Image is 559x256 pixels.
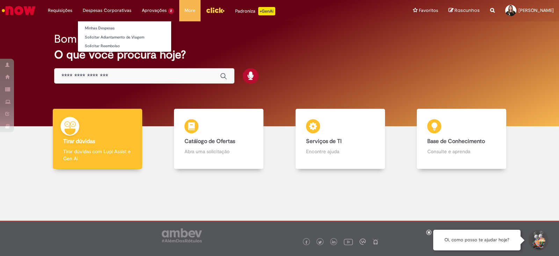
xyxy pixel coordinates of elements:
[184,148,253,155] p: Abra uma solicitação
[158,109,280,169] a: Catálogo de Ofertas Abra uma solicitação
[206,5,225,15] img: click_logo_yellow_360x200.png
[63,138,95,145] b: Tirar dúvidas
[419,7,438,14] span: Favoritos
[37,109,158,169] a: Tirar dúvidas Tirar dúvidas com Lupi Assist e Gen Ai
[78,21,172,52] ul: Despesas Corporativas
[63,148,132,162] p: Tirar dúvidas com Lupi Assist e Gen Ai
[48,7,72,14] span: Requisições
[306,138,342,145] b: Serviços de TI
[518,7,554,13] span: [PERSON_NAME]
[427,138,485,145] b: Base de Conhecimento
[332,240,335,244] img: logo_footer_linkedin.png
[54,33,130,45] h2: Bom dia, Flavia
[401,109,523,169] a: Base de Conhecimento Consulte e aprenda
[372,239,379,245] img: logo_footer_naosei.png
[168,8,174,14] span: 2
[306,148,375,155] p: Encontre ajuda
[162,228,202,242] img: logo_footer_ambev_rotulo_gray.png
[184,138,235,145] b: Catálogo de Ofertas
[184,7,195,14] span: More
[78,34,171,41] a: Solicitar Adiantamento de Viagem
[78,42,171,50] a: Solicitar Reembolso
[427,148,496,155] p: Consulte e aprenda
[318,241,322,244] img: logo_footer_twitter.png
[1,3,37,17] img: ServiceNow
[449,7,480,14] a: Rascunhos
[279,109,401,169] a: Serviços de TI Encontre ajuda
[235,7,275,15] div: Padroniza
[142,7,167,14] span: Aprovações
[305,241,308,244] img: logo_footer_facebook.png
[528,230,549,251] button: Iniciar Conversa de Suporte
[344,237,353,246] img: logo_footer_youtube.png
[83,7,131,14] span: Despesas Corporativas
[455,7,480,14] span: Rascunhos
[258,7,275,15] p: +GenAi
[78,24,171,32] a: Minhas Despesas
[360,239,366,245] img: logo_footer_workplace.png
[54,49,505,61] h2: O que você procura hoje?
[433,230,521,250] div: Oi, como posso te ajudar hoje?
